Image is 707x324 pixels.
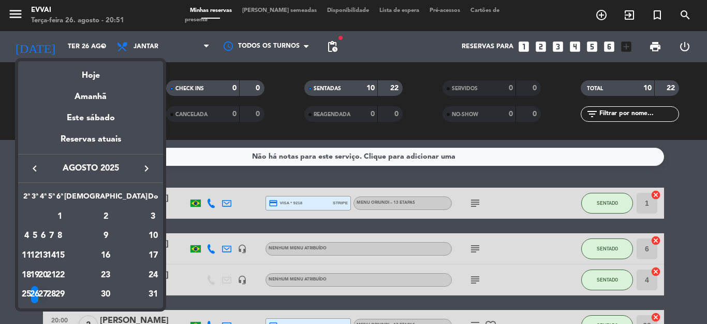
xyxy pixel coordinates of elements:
td: 16 de agosto de 2025 [64,246,148,265]
div: 14 [48,247,55,264]
td: AGO [22,207,56,227]
div: 15 [56,247,64,264]
td: 6 de agosto de 2025 [39,227,47,246]
td: 29 de agosto de 2025 [56,285,64,305]
div: 28 [48,286,55,304]
div: 18 [23,266,31,284]
td: 13 de agosto de 2025 [39,246,47,265]
td: 23 de agosto de 2025 [64,265,148,285]
div: 3 [148,208,158,226]
td: 3 de agosto de 2025 [148,207,159,227]
div: 1 [56,208,64,226]
td: 15 de agosto de 2025 [56,246,64,265]
th: Quinta-feira [47,191,55,207]
td: 24 de agosto de 2025 [148,265,159,285]
td: 8 de agosto de 2025 [56,227,64,246]
th: Sábado [64,191,148,207]
span: agosto 2025 [44,162,137,175]
th: Domingo [148,191,159,207]
th: Segunda-feira [22,191,31,207]
div: 12 [31,247,39,264]
div: Amanhã [18,82,163,104]
div: 9 [68,227,143,245]
th: Terça-feira [31,191,39,207]
div: 10 [148,227,158,245]
div: 11 [23,247,31,264]
td: 11 de agosto de 2025 [22,246,31,265]
td: 20 de agosto de 2025 [39,265,47,285]
td: 25 de agosto de 2025 [22,285,31,305]
div: 26 [31,286,39,304]
div: 27 [39,286,47,304]
td: 19 de agosto de 2025 [31,265,39,285]
div: Reservas atuais [18,133,163,154]
td: 26 de agosto de 2025 [31,285,39,305]
td: 4 de agosto de 2025 [22,227,31,246]
td: 18 de agosto de 2025 [22,265,31,285]
td: 21 de agosto de 2025 [47,265,55,285]
td: 17 de agosto de 2025 [148,246,159,265]
div: 25 [23,286,31,304]
div: 20 [39,266,47,284]
div: 22 [56,266,64,284]
div: 21 [48,266,55,284]
td: 10 de agosto de 2025 [148,227,159,246]
td: 9 de agosto de 2025 [64,227,148,246]
td: 22 de agosto de 2025 [56,265,64,285]
div: 5 [31,227,39,245]
div: 31 [148,286,158,304]
div: Este sábado [18,104,163,133]
div: 29 [56,286,64,304]
div: 13 [39,247,47,264]
div: 7 [48,227,55,245]
div: 24 [148,266,158,284]
div: 30 [68,286,143,304]
td: 12 de agosto de 2025 [31,246,39,265]
div: 23 [68,266,143,284]
td: 30 de agosto de 2025 [64,285,148,305]
td: 1 de agosto de 2025 [56,207,64,227]
td: 28 de agosto de 2025 [47,285,55,305]
div: 8 [56,227,64,245]
button: keyboard_arrow_right [137,162,156,175]
td: 31 de agosto de 2025 [148,285,159,305]
div: 19 [31,266,39,284]
div: 16 [68,247,143,264]
td: 5 de agosto de 2025 [31,227,39,246]
td: 2 de agosto de 2025 [64,207,148,227]
button: keyboard_arrow_left [25,162,44,175]
i: keyboard_arrow_right [140,162,153,175]
div: 17 [148,247,158,264]
td: 27 de agosto de 2025 [39,285,47,305]
div: 6 [39,227,47,245]
div: Hoje [18,61,163,82]
td: 7 de agosto de 2025 [47,227,55,246]
div: 4 [23,227,31,245]
th: Quarta-feira [39,191,47,207]
td: 14 de agosto de 2025 [47,246,55,265]
i: keyboard_arrow_left [28,162,41,175]
th: Sexta-feira [56,191,64,207]
div: 2 [68,208,143,226]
